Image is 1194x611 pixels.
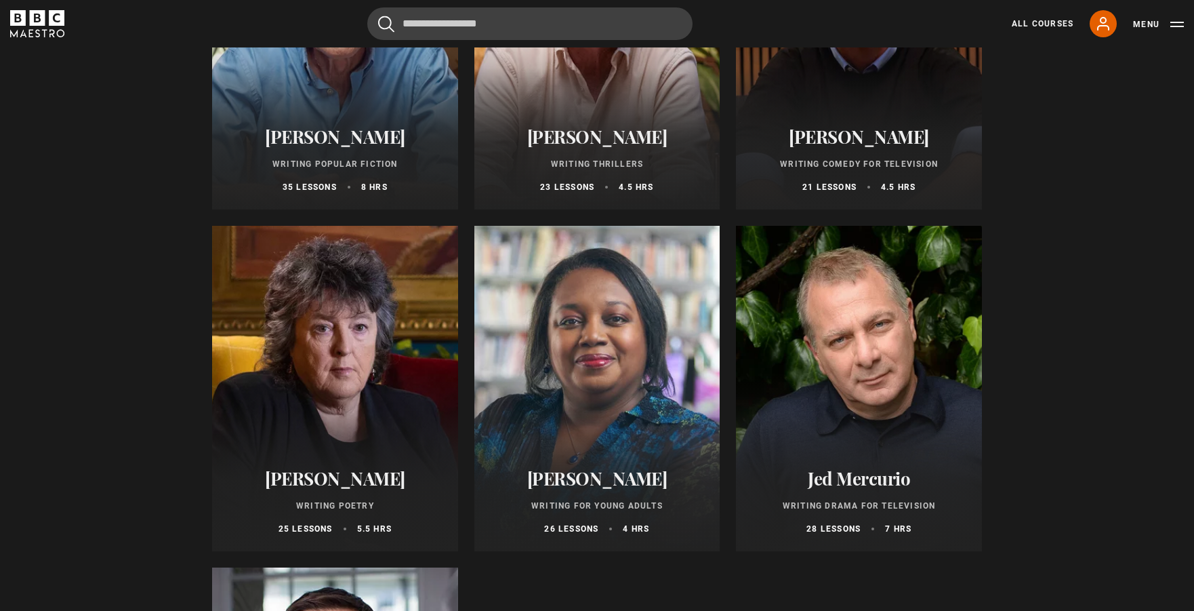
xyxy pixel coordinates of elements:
p: 4.5 hrs [881,181,915,193]
button: Toggle navigation [1133,18,1184,31]
p: 4 hrs [623,523,649,535]
p: 21 lessons [802,181,857,193]
p: Writing Comedy for Television [752,158,966,170]
h2: [PERSON_NAME] [491,126,704,147]
p: 5.5 hrs [357,523,392,535]
p: Writing Poetry [228,500,442,512]
h2: [PERSON_NAME] [752,126,966,147]
h2: [PERSON_NAME] [228,468,442,489]
button: Submit the search query [378,16,394,33]
h2: [PERSON_NAME] [228,126,442,147]
p: Writing Popular Fiction [228,158,442,170]
p: 25 lessons [279,523,333,535]
p: 7 hrs [885,523,911,535]
h2: [PERSON_NAME] [491,468,704,489]
p: 26 lessons [544,523,598,535]
a: Jed Mercurio Writing Drama for Television 28 lessons 7 hrs [736,226,982,551]
p: 23 lessons [540,181,594,193]
h2: Jed Mercurio [752,468,966,489]
a: All Courses [1012,18,1073,30]
p: 8 hrs [361,181,388,193]
a: [PERSON_NAME] Writing Poetry 25 lessons 5.5 hrs [212,226,458,551]
p: Writing Drama for Television [752,500,966,512]
svg: BBC Maestro [10,10,64,37]
p: 28 lessons [806,523,861,535]
p: Writing for Young Adults [491,500,704,512]
p: 35 lessons [283,181,337,193]
a: [PERSON_NAME] Writing for Young Adults 26 lessons 4 hrs [474,226,720,551]
p: 4.5 hrs [619,181,653,193]
input: Search [367,7,693,40]
p: Writing Thrillers [491,158,704,170]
